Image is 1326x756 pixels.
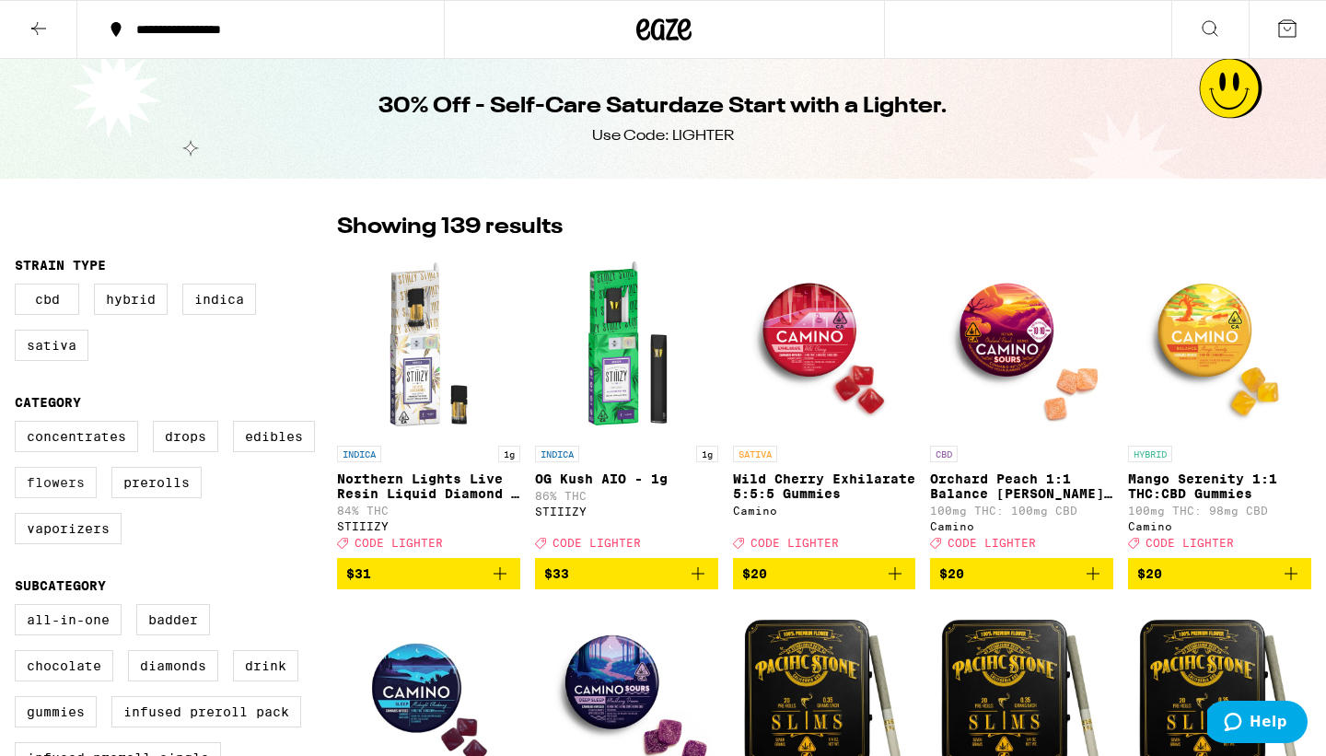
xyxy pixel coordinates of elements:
[535,506,718,518] div: STIIIZY
[94,284,168,315] label: Hybrid
[742,566,767,581] span: $20
[15,284,79,315] label: CBD
[1128,252,1311,436] img: Camino - Mango Serenity 1:1 THC:CBD Gummies
[337,252,520,436] img: STIIIZY - Northern Lights Live Resin Liquid Diamond - 1g
[15,395,81,410] legend: Category
[15,578,106,593] legend: Subcategory
[128,650,218,681] label: Diamonds
[346,566,371,581] span: $31
[153,421,218,452] label: Drops
[544,566,569,581] span: $33
[1207,701,1308,747] iframe: Opens a widget where you can find more information
[111,467,202,498] label: Prerolls
[535,490,718,502] p: 86% THC
[1146,537,1234,549] span: CODE LIGHTER
[355,537,443,549] span: CODE LIGHTER
[337,520,520,532] div: STIIIZY
[15,696,97,727] label: Gummies
[1128,471,1311,501] p: Mango Serenity 1:1 THC:CBD Gummies
[111,696,301,727] label: Infused Preroll Pack
[733,252,916,436] img: Camino - Wild Cherry Exhilarate 5:5:5 Gummies
[1128,558,1311,589] button: Add to bag
[15,330,88,361] label: Sativa
[337,446,381,462] p: INDICA
[535,558,718,589] button: Add to bag
[337,212,563,243] p: Showing 139 results
[733,558,916,589] button: Add to bag
[378,91,948,122] h1: 30% Off - Self-Care Saturdaze Start with a Lighter.
[733,446,777,462] p: SATIVA
[939,566,964,581] span: $20
[733,252,916,558] a: Open page for Wild Cherry Exhilarate 5:5:5 Gummies from Camino
[1128,252,1311,558] a: Open page for Mango Serenity 1:1 THC:CBD Gummies from Camino
[337,252,520,558] a: Open page for Northern Lights Live Resin Liquid Diamond - 1g from STIIIZY
[1128,520,1311,532] div: Camino
[948,537,1036,549] span: CODE LIGHTER
[930,505,1113,517] p: 100mg THC: 100mg CBD
[930,558,1113,589] button: Add to bag
[15,650,113,681] label: Chocolate
[337,505,520,517] p: 84% THC
[930,252,1113,558] a: Open page for Orchard Peach 1:1 Balance Sours Gummies from Camino
[733,471,916,501] p: Wild Cherry Exhilarate 5:5:5 Gummies
[15,604,122,635] label: All-In-One
[930,252,1113,436] img: Camino - Orchard Peach 1:1 Balance Sours Gummies
[337,471,520,501] p: Northern Lights Live Resin Liquid Diamond - 1g
[535,446,579,462] p: INDICA
[930,520,1113,532] div: Camino
[535,252,718,436] img: STIIIZY - OG Kush AIO - 1g
[15,258,106,273] legend: Strain Type
[233,650,298,681] label: Drink
[592,126,734,146] div: Use Code: LIGHTER
[182,284,256,315] label: Indica
[696,446,718,462] p: 1g
[750,537,839,549] span: CODE LIGHTER
[233,421,315,452] label: Edibles
[1128,505,1311,517] p: 100mg THC: 98mg CBD
[15,467,97,498] label: Flowers
[552,537,641,549] span: CODE LIGHTER
[733,505,916,517] div: Camino
[136,604,210,635] label: Badder
[15,513,122,544] label: Vaporizers
[930,446,958,462] p: CBD
[1137,566,1162,581] span: $20
[535,252,718,558] a: Open page for OG Kush AIO - 1g from STIIIZY
[337,558,520,589] button: Add to bag
[15,421,138,452] label: Concentrates
[1128,446,1172,462] p: HYBRID
[535,471,718,486] p: OG Kush AIO - 1g
[930,471,1113,501] p: Orchard Peach 1:1 Balance [PERSON_NAME] Gummies
[498,446,520,462] p: 1g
